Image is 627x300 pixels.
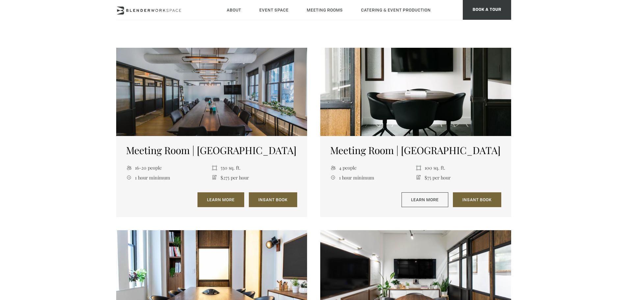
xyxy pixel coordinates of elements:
[212,173,297,182] li: $275 per hour
[416,173,501,182] li: $75 per hour
[249,192,297,207] a: Insant Book
[197,192,244,207] a: Learn More
[453,192,501,207] a: Insant Book
[126,173,212,182] li: 1 hour minimum
[416,163,501,173] li: 100 sq. ft.
[212,163,297,173] li: 550 sq. ft.
[594,268,627,300] iframe: Chat Widget
[126,163,212,173] li: 16-20 people
[330,144,501,156] h5: Meeting Room | [GEOGRAPHIC_DATA]
[402,192,448,207] a: Learn More
[330,173,416,182] li: 1 hour minimum
[330,163,416,173] li: 4 people
[126,144,297,156] h5: Meeting Room | [GEOGRAPHIC_DATA]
